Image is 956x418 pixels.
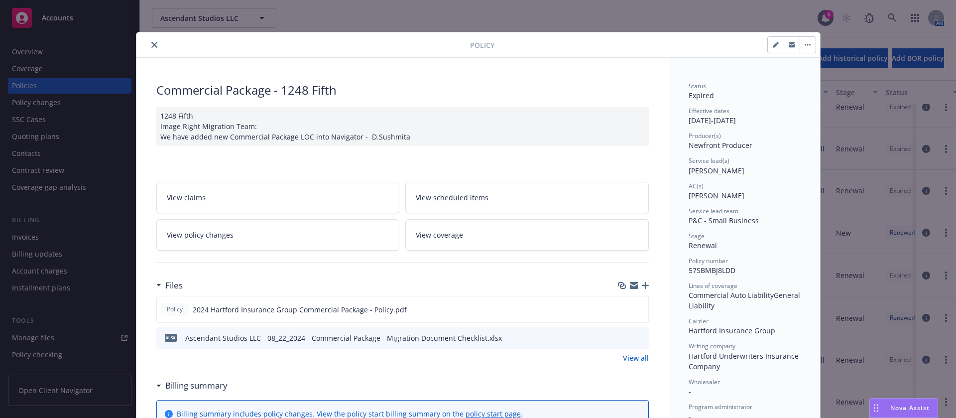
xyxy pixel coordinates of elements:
button: preview file [635,304,644,315]
a: View all [623,353,649,363]
a: View scheduled items [405,182,649,213]
div: Commercial Package - 1248 Fifth [156,82,649,99]
span: AC(s) [689,182,704,190]
span: Program administrator [689,403,752,411]
span: View coverage [416,230,463,240]
span: Status [689,82,706,90]
a: View claims [156,182,400,213]
span: Producer(s) [689,132,721,140]
div: [DATE] - [DATE] [689,107,800,126]
div: Ascendant Studios LLC - 08_22_2024 - Commercial Package - Migration Document Checklist.xlsx [185,333,502,343]
div: Billing summary [156,379,228,392]
span: General Liability [689,290,802,310]
span: Effective dates [689,107,729,115]
span: Policy number [689,257,728,265]
span: 57SBMBJ8LDD [689,266,735,275]
button: download file [620,333,628,343]
span: Commercial Auto Liability [689,290,774,300]
span: Expired [689,91,714,100]
span: Lines of coverage [689,281,737,290]
button: preview file [636,333,645,343]
span: P&C - Small Business [689,216,759,225]
span: View claims [167,192,206,203]
span: Nova Assist [890,404,930,412]
a: View policy changes [156,219,400,251]
a: View coverage [405,219,649,251]
span: Policy [165,305,185,314]
button: download file [619,304,627,315]
span: Policy [470,40,494,50]
span: View policy changes [167,230,234,240]
div: 1248 Fifth Image Right Migration Team: We have added new Commercial Package LOC into Navigator - ... [156,107,649,146]
div: Drag to move [870,399,882,418]
span: Service lead team [689,207,738,215]
span: [PERSON_NAME] [689,166,744,175]
span: View scheduled items [416,192,488,203]
span: Renewal [689,241,717,250]
span: Carrier [689,317,709,325]
button: Nova Assist [869,398,938,418]
span: - [689,387,691,396]
button: close [148,39,160,51]
span: Hartford Insurance Group [689,326,775,335]
h3: Files [165,279,183,292]
span: [PERSON_NAME] [689,191,744,200]
span: Wholesaler [689,378,720,386]
span: Stage [689,232,705,240]
span: Service lead(s) [689,156,729,165]
span: xlsx [165,334,177,341]
div: Files [156,279,183,292]
span: Hartford Underwriters Insurance Company [689,351,801,371]
span: Newfront Producer [689,140,752,150]
span: Writing company [689,342,735,350]
h3: Billing summary [165,379,228,392]
span: 2024 Hartford Insurance Group Commercial Package - Policy.pdf [193,304,407,315]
